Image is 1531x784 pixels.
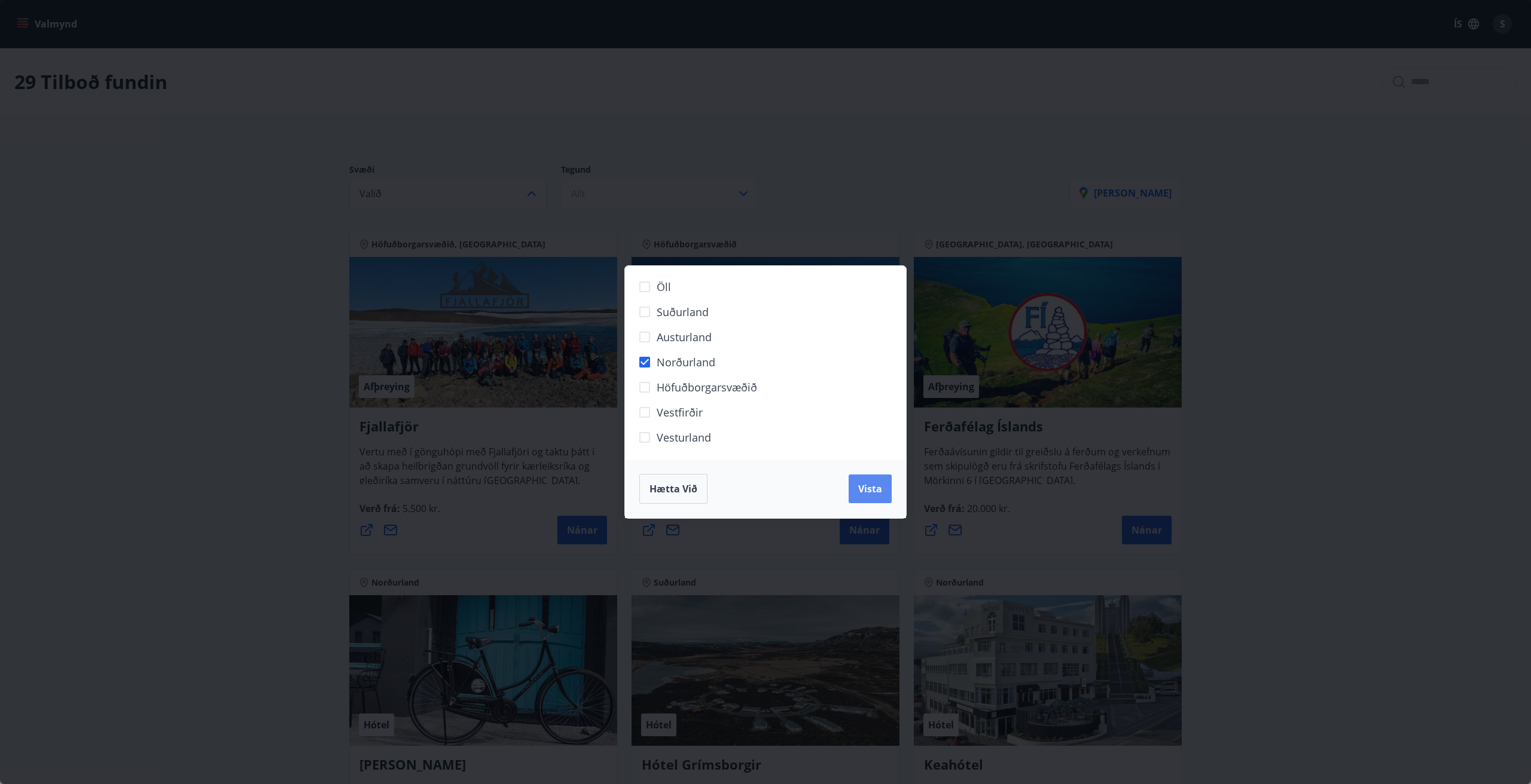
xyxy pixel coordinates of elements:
[657,405,703,420] span: Vestfirðir
[657,379,757,395] span: Höfuðborgarsvæðið
[657,279,671,295] span: Öll
[657,430,711,445] span: Vesturland
[657,354,715,370] span: Norðurland
[657,304,709,320] span: Suðurland
[849,474,892,503] button: Vista
[657,329,712,345] span: Austurland
[649,482,697,495] span: Hætta við
[858,482,882,495] span: Vista
[639,474,707,504] button: Hætta við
